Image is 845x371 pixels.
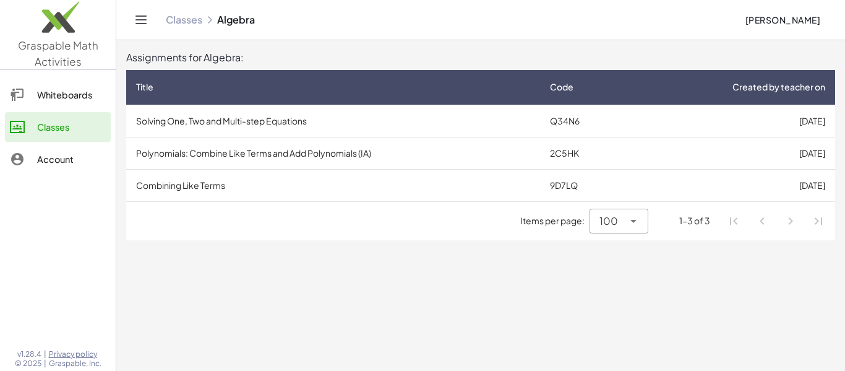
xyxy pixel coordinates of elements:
[5,112,111,142] a: Classes
[631,137,835,169] td: [DATE]
[18,38,98,68] span: Graspable Math Activities
[44,359,46,369] span: |
[15,359,41,369] span: © 2025
[540,105,632,137] td: Q34N6
[49,349,101,359] a: Privacy policy
[5,80,111,110] a: Whiteboards
[126,137,540,169] td: Polynomials: Combine Like Terms and Add Polynomials (IA)
[37,87,106,102] div: Whiteboards
[631,105,835,137] td: [DATE]
[540,137,632,169] td: 2C5HK
[136,81,153,94] span: Title
[720,207,833,235] nav: Pagination Navigation
[126,50,835,65] div: Assignments for Algebra:
[732,81,825,94] span: Created by teacher on
[599,214,618,229] span: 100
[735,9,830,31] button: [PERSON_NAME]
[37,152,106,167] div: Account
[745,14,820,25] span: [PERSON_NAME]
[17,349,41,359] span: v1.28.4
[550,81,573,94] span: Code
[679,214,710,227] div: 1-3 of 3
[126,105,540,137] td: Solving One, Two and Multi-step Equations
[131,10,151,30] button: Toggle navigation
[631,169,835,201] td: [DATE]
[540,169,632,201] td: 9D7LQ
[520,214,590,227] span: Items per page:
[5,144,111,174] a: Account
[37,120,106,134] div: Classes
[166,14,202,26] a: Classes
[126,169,540,201] td: Combining Like Terms
[49,359,101,369] span: Graspable, Inc.
[44,349,46,359] span: |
